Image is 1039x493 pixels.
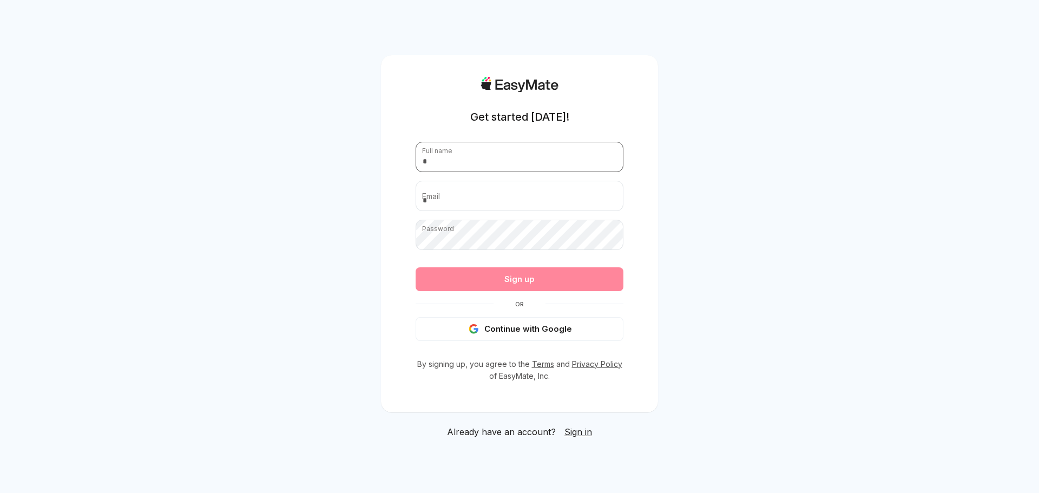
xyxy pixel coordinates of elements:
[572,359,622,369] a: Privacy Policy
[564,425,592,438] a: Sign in
[447,425,556,438] span: Already have an account?
[416,317,623,341] button: Continue with Google
[564,426,592,437] span: Sign in
[532,359,554,369] a: Terms
[470,109,569,124] h1: Get started [DATE]!
[494,300,545,308] span: Or
[416,358,623,382] p: By signing up, you agree to the and of EasyMate, Inc.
